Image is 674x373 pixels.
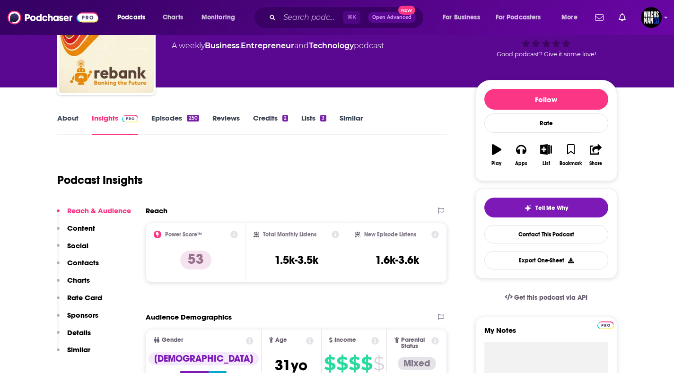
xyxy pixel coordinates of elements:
[67,258,99,267] p: Contacts
[180,251,211,269] p: 53
[195,10,247,25] button: open menu
[67,224,95,233] p: Content
[340,113,363,135] a: Similar
[361,356,372,371] span: $
[484,198,608,217] button: tell me why sparkleTell Me Why
[615,9,630,26] a: Show notifications dropdown
[641,7,662,28] img: User Profile
[67,241,88,250] p: Social
[146,206,167,215] h2: Reach
[282,115,288,121] div: 2
[253,113,288,135] a: Credits2
[484,89,608,110] button: Follow
[534,138,558,172] button: List
[57,276,90,293] button: Charts
[67,276,90,285] p: Charts
[591,9,607,26] a: Show notifications dropdown
[484,113,608,133] div: Rate
[57,224,95,241] button: Content
[162,337,183,343] span: Gender
[263,7,433,28] div: Search podcasts, credits, & more...
[8,9,98,26] img: Podchaser - Follow, Share and Rate Podcasts
[484,138,509,172] button: Play
[57,328,91,346] button: Details
[514,294,587,302] span: Get this podcast via API
[398,6,415,15] span: New
[561,11,578,24] span: More
[398,357,436,370] div: Mixed
[641,7,662,28] button: Show profile menu
[484,225,608,243] a: Contact This Podcast
[57,258,99,276] button: Contacts
[401,337,430,349] span: Parental Status
[57,345,90,363] button: Similar
[597,320,614,329] a: Pro website
[497,51,596,58] span: Good podcast? Give it some love!
[343,11,360,24] span: ⌘ K
[92,113,139,135] a: InsightsPodchaser Pro
[241,41,294,50] a: Entrepreneur
[509,138,534,172] button: Apps
[301,113,326,135] a: Lists3
[57,206,131,224] button: Reach & Audience
[496,11,541,24] span: For Podcasters
[641,7,662,28] span: Logged in as WachsmanNY
[201,11,235,24] span: Monitoring
[146,312,232,321] h2: Audience Demographics
[165,231,202,238] h2: Power Score™
[275,337,287,343] span: Age
[67,293,102,302] p: Rate Card
[597,321,614,329] img: Podchaser Pro
[490,10,555,25] button: open menu
[117,11,145,24] span: Podcasts
[349,356,360,371] span: $
[436,10,492,25] button: open menu
[543,161,550,166] div: List
[334,337,356,343] span: Income
[294,41,309,50] span: and
[151,113,199,135] a: Episodes250
[515,161,527,166] div: Apps
[172,40,384,52] div: A weekly podcast
[67,206,131,215] p: Reach & Audience
[364,231,416,238] h2: New Episode Listens
[57,173,143,187] h1: Podcast Insights
[67,328,91,337] p: Details
[111,10,158,25] button: open menu
[560,161,582,166] div: Bookmark
[535,204,568,212] span: Tell Me Why
[559,138,583,172] button: Bookmark
[484,326,608,342] label: My Notes
[122,115,139,122] img: Podchaser Pro
[324,356,335,371] span: $
[375,253,419,267] h3: 1.6k-3.6k
[484,251,608,269] button: Export One-Sheet
[309,41,354,50] a: Technology
[524,204,532,212] img: tell me why sparkle
[163,11,183,24] span: Charts
[212,113,240,135] a: Reviews
[491,161,501,166] div: Play
[583,138,608,172] button: Share
[57,311,98,328] button: Sponsors
[589,161,602,166] div: Share
[373,356,384,371] span: $
[320,115,326,121] div: 3
[280,10,343,25] input: Search podcasts, credits, & more...
[187,115,199,121] div: 250
[263,231,316,238] h2: Total Monthly Listens
[149,352,259,365] div: [DEMOGRAPHIC_DATA]
[239,41,241,50] span: ,
[336,356,348,371] span: $
[57,113,79,135] a: About
[368,12,416,23] button: Open AdvancedNew
[67,311,98,320] p: Sponsors
[205,41,239,50] a: Business
[274,253,318,267] h3: 1.5k-3.5k
[57,241,88,259] button: Social
[497,286,595,309] a: Get this podcast via API
[372,15,411,20] span: Open Advanced
[57,293,102,311] button: Rate Card
[555,10,589,25] button: open menu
